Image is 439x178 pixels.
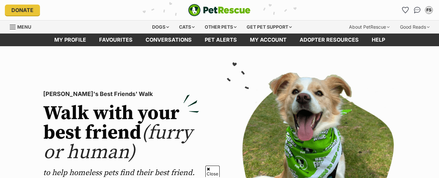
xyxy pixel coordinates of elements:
[43,104,199,162] h2: Walk with your best friend
[400,5,434,15] ul: Account quick links
[148,21,174,34] div: Dogs
[293,34,365,46] a: Adopter resources
[188,4,251,16] img: logo-e224e6f780fb5917bec1dbf3a21bbac754714ae5b6737aabdf751b685950b380.svg
[93,34,139,46] a: Favourites
[48,34,93,46] a: My profile
[174,21,199,34] div: Cats
[414,7,421,13] img: chat-41dd97257d64d25036548639549fe6c8038ab92f7586957e7f3b1b290dea8141.svg
[242,21,296,34] div: Get pet support
[43,121,192,165] span: (furry or human)
[139,34,198,46] a: conversations
[205,166,220,177] span: Close
[400,5,411,15] a: Favourites
[243,34,293,46] a: My account
[43,168,199,178] p: to help homeless pets find their best friend.
[43,89,199,99] p: [PERSON_NAME]'s Best Friends' Walk
[17,24,31,30] span: Menu
[412,5,422,15] a: Conversations
[5,5,40,16] a: Donate
[424,5,434,15] button: My account
[188,4,251,16] a: PetRescue
[344,21,394,34] div: About PetRescue
[10,21,36,32] a: Menu
[365,34,392,46] a: Help
[198,34,243,46] a: Pet alerts
[200,21,241,34] div: Other pets
[426,7,432,13] div: FS
[395,21,434,34] div: Good Reads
